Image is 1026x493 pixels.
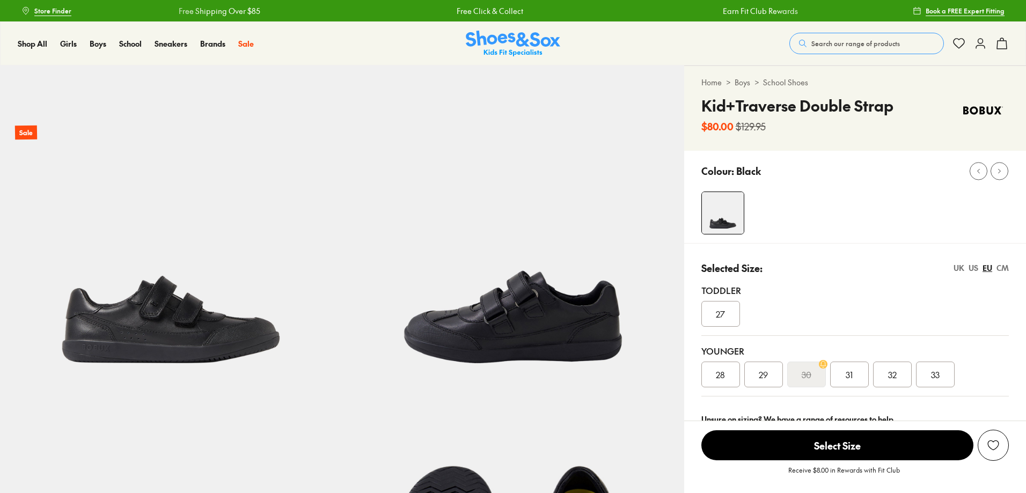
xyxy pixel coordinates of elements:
[200,38,225,49] a: Brands
[701,430,973,461] button: Select Size
[719,5,794,17] a: Earn Fit Club Rewards
[913,1,1005,20] a: Book a FREE Expert Fitting
[802,368,811,381] s: 30
[702,192,744,234] img: 4-522533_1
[15,126,37,140] p: Sale
[759,368,768,381] span: 29
[701,119,734,134] b: $80.00
[888,368,897,381] span: 32
[701,94,893,117] h4: Kid+Traverse Double Strap
[701,261,763,275] p: Selected Size:
[701,77,722,88] a: Home
[119,38,142,49] a: School
[969,262,978,274] div: US
[716,307,725,320] span: 27
[18,38,47,49] a: Shop All
[954,262,964,274] div: UK
[34,6,71,16] span: Store Finder
[789,33,944,54] button: Search our range of products
[716,368,725,381] span: 28
[175,5,256,17] a: Free Shipping Over $85
[996,262,1009,274] div: CM
[701,164,734,178] p: Colour:
[466,31,560,57] img: SNS_Logo_Responsive.svg
[701,284,1009,297] div: Toddler
[701,77,1009,88] div: > >
[978,430,1009,461] button: Add to Wishlist
[735,77,750,88] a: Boys
[811,39,900,48] span: Search our range of products
[701,430,973,460] span: Select Size
[21,1,71,20] a: Store Finder
[453,5,519,17] a: Free Click & Collect
[90,38,106,49] a: Boys
[957,94,1009,127] img: Vendor logo
[983,262,992,274] div: EU
[736,164,761,178] p: Black
[736,119,766,134] s: $129.95
[926,6,1005,16] span: Book a FREE Expert Fitting
[238,38,254,49] a: Sale
[701,344,1009,357] div: Younger
[60,38,77,49] a: Girls
[788,465,900,484] p: Receive $8.00 in Rewards with Fit Club
[846,368,853,381] span: 31
[155,38,187,49] a: Sneakers
[342,65,684,407] img: 5-522534_1
[466,31,560,57] a: Shoes & Sox
[763,77,808,88] a: School Shoes
[701,414,1009,425] div: Unsure on sizing? We have a range of resources to help
[931,368,940,381] span: 33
